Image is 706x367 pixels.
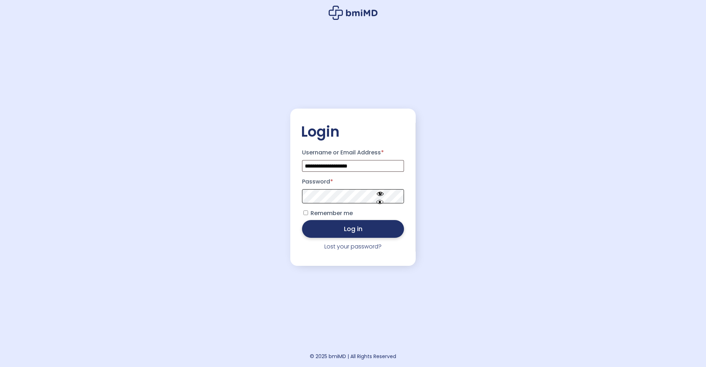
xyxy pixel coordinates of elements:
label: Password [302,176,404,187]
input: Remember me [303,210,308,215]
span: Remember me [311,209,353,217]
div: © 2025 bmiMD | All Rights Reserved [310,351,396,361]
h2: Login [301,123,405,141]
button: Hide password [360,184,400,209]
a: Lost your password? [324,242,382,251]
button: Log in [302,220,404,238]
label: Username or Email Address [302,147,404,158]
